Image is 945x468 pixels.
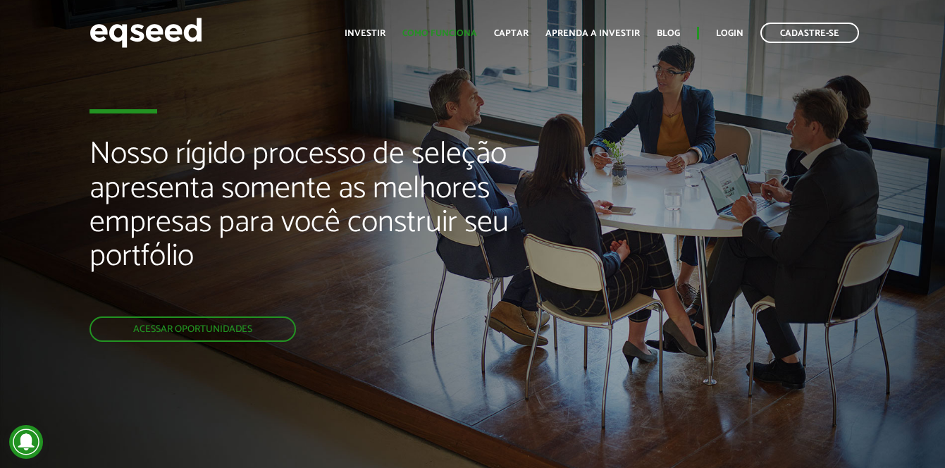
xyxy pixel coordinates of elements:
[345,29,385,38] a: Investir
[760,23,859,43] a: Cadastre-se
[89,137,541,316] h2: Nosso rígido processo de seleção apresenta somente as melhores empresas para você construir seu p...
[545,29,640,38] a: Aprenda a investir
[494,29,529,38] a: Captar
[89,316,296,342] a: Acessar oportunidades
[716,29,743,38] a: Login
[402,29,477,38] a: Como funciona
[657,29,680,38] a: Blog
[89,14,202,51] img: EqSeed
